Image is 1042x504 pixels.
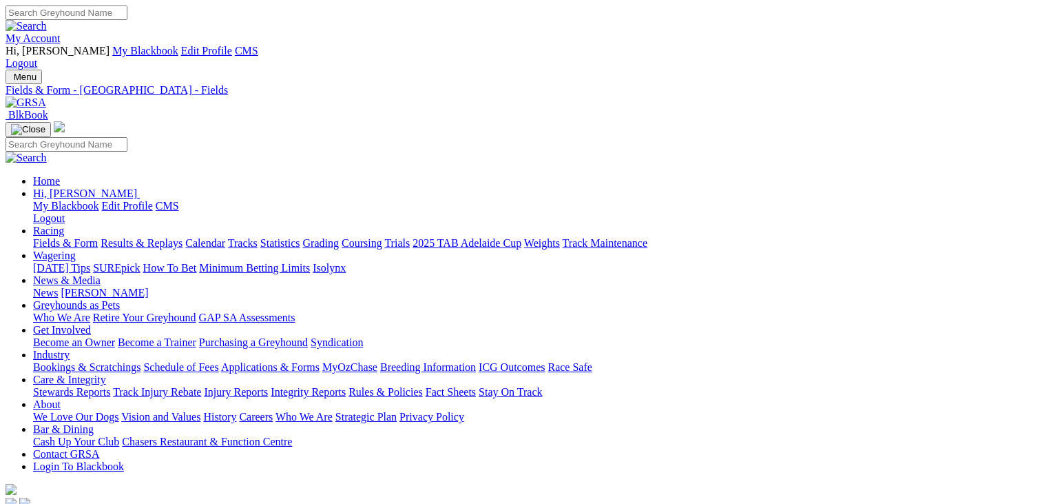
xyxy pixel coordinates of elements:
[311,336,363,348] a: Syndication
[33,312,90,323] a: Who We Are
[204,386,268,398] a: Injury Reports
[143,361,218,373] a: Schedule of Fees
[33,361,1036,374] div: Industry
[33,436,1036,448] div: Bar & Dining
[313,262,346,274] a: Isolynx
[33,361,140,373] a: Bookings & Scratchings
[199,312,295,323] a: GAP SA Assessments
[33,461,124,472] a: Login To Blackbook
[54,121,65,132] img: logo-grsa-white.png
[322,361,377,373] a: MyOzChase
[112,45,178,57] a: My Blackbook
[33,200,1036,225] div: Hi, [PERSON_NAME]
[33,423,94,435] a: Bar & Dining
[6,484,17,495] img: logo-grsa-white.png
[121,411,200,423] a: Vision and Values
[33,374,106,385] a: Care & Integrity
[6,84,1036,97] a: Fields & Form - [GEOGRAPHIC_DATA] - Fields
[185,237,225,249] a: Calendar
[11,124,45,135] img: Close
[33,212,65,224] a: Logout
[33,262,1036,274] div: Wagering
[6,32,61,44] a: My Account
[6,97,46,109] img: GRSA
[93,262,140,274] a: SUREpick
[33,287,1036,299] div: News & Media
[563,237,647,249] a: Track Maintenance
[348,386,423,398] a: Rules & Policies
[33,274,101,286] a: News & Media
[14,72,37,82] span: Menu
[33,386,110,398] a: Stewards Reports
[260,237,300,249] a: Statistics
[33,448,99,460] a: Contact GRSA
[33,312,1036,324] div: Greyhounds as Pets
[6,109,48,121] a: BlkBook
[33,411,1036,423] div: About
[6,122,51,137] button: Toggle navigation
[6,20,47,32] img: Search
[228,237,258,249] a: Tracks
[271,386,346,398] a: Integrity Reports
[33,262,90,274] a: [DATE] Tips
[33,175,60,187] a: Home
[102,200,153,212] a: Edit Profile
[203,411,236,423] a: History
[303,237,339,249] a: Grading
[113,386,201,398] a: Track Injury Rebate
[6,70,42,84] button: Toggle navigation
[479,361,545,373] a: ICG Outcomes
[235,45,258,57] a: CMS
[93,312,196,323] a: Retire Your Greyhound
[199,336,308,348] a: Purchasing a Greyhound
[33,399,61,410] a: About
[33,237,98,249] a: Fields & Form
[524,237,560,249] a: Weights
[33,349,70,361] a: Industry
[479,386,542,398] a: Stay On Track
[33,287,58,299] a: News
[548,361,592,373] a: Race Safe
[6,57,37,69] a: Logout
[156,200,179,212] a: CMS
[335,411,397,423] a: Strategic Plan
[33,200,99,212] a: My Blackbook
[33,225,64,236] a: Racing
[6,152,47,164] img: Search
[101,237,183,249] a: Results & Replays
[33,336,115,348] a: Become an Owner
[6,45,1036,70] div: My Account
[6,45,110,57] span: Hi, [PERSON_NAME]
[33,336,1036,349] div: Get Involved
[384,237,410,249] a: Trials
[122,436,292,447] a: Chasers Restaurant & Function Centre
[33,237,1036,250] div: Racing
[61,287,148,299] a: [PERSON_NAME]
[118,336,196,348] a: Become a Trainer
[239,411,273,423] a: Careers
[181,45,232,57] a: Edit Profile
[33,411,118,423] a: We Love Our Dogs
[33,386,1036,399] div: Care & Integrity
[33,324,91,336] a: Get Involved
[426,386,476,398] a: Fact Sheets
[199,262,310,274] a: Minimum Betting Limits
[6,137,127,152] input: Search
[342,237,382,249] a: Coursing
[275,411,333,423] a: Who We Are
[33,250,76,261] a: Wagering
[33,299,120,311] a: Greyhounds as Pets
[33,436,119,447] a: Cash Up Your Club
[413,237,521,249] a: 2025 TAB Adelaide Cup
[143,262,197,274] a: How To Bet
[33,188,140,199] a: Hi, [PERSON_NAME]
[33,188,137,199] span: Hi, [PERSON_NAME]
[399,411,464,423] a: Privacy Policy
[6,6,127,20] input: Search
[221,361,320,373] a: Applications & Forms
[8,109,48,121] span: BlkBook
[380,361,476,373] a: Breeding Information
